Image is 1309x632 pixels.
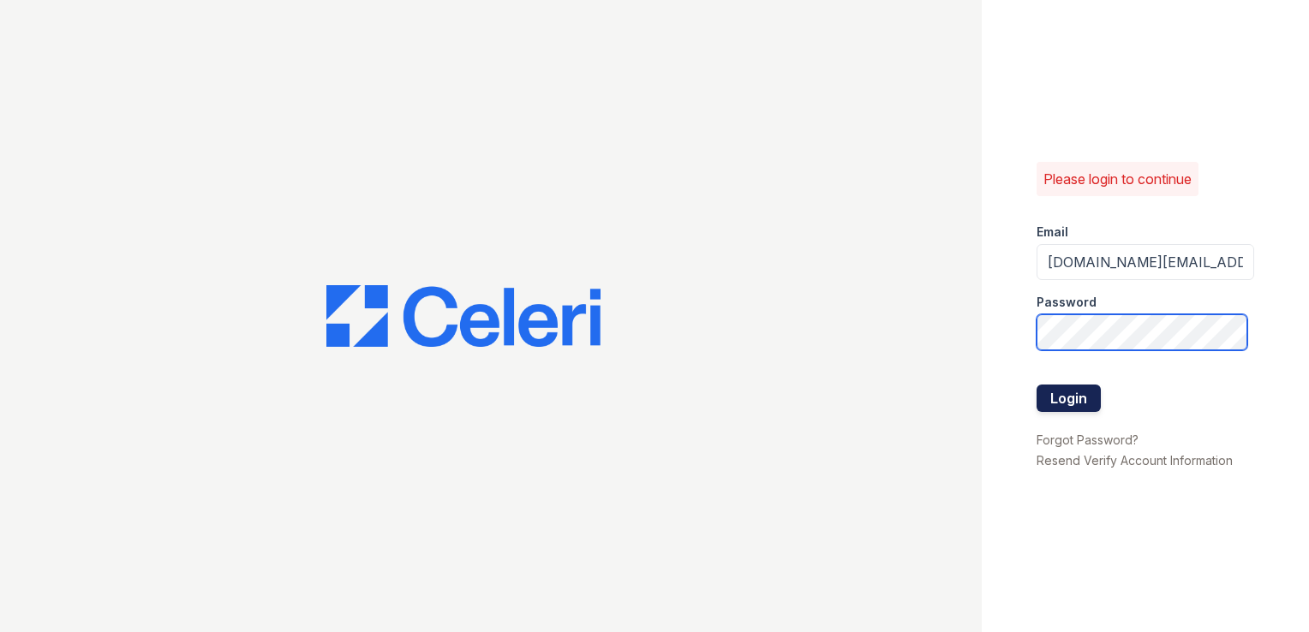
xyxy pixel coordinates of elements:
p: Please login to continue [1043,169,1192,189]
label: Password [1037,294,1097,311]
a: Resend Verify Account Information [1037,453,1233,468]
button: Login [1037,385,1101,412]
a: Forgot Password? [1037,432,1139,447]
img: CE_Logo_Blue-a8612792a0a2168367f1c8372b55b34899dd931a85d93a1a3d3e32e68fde9ad4.png [326,285,601,347]
label: Email [1037,224,1068,241]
